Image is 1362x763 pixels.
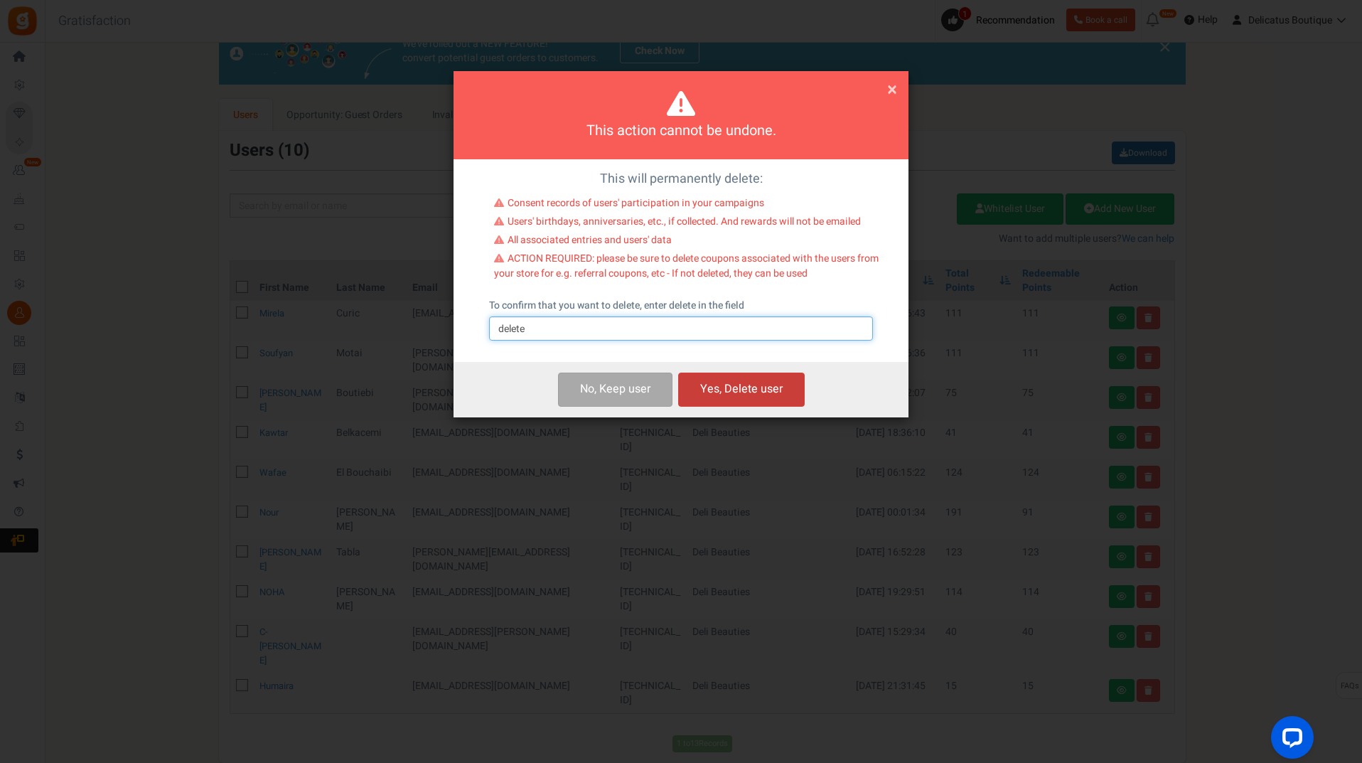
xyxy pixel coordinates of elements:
[494,215,879,233] li: Users' birthdays, anniversaries, etc., if collected. And rewards will not be emailed
[471,121,891,142] h4: This action cannot be undone.
[489,299,744,313] label: To confirm that you want to delete, enter delete in the field
[464,170,898,188] p: This will permanently delete:
[678,373,805,406] button: Yes, Delete user
[558,373,672,406] button: No, Keep user
[489,316,873,341] input: delete
[887,76,897,103] span: ×
[494,233,879,252] li: All associated entries and users' data
[494,252,879,284] li: ACTION REQUIRED: please be sure to delete coupons associated with the users from your store for e...
[494,196,879,215] li: Consent records of users' participation in your campaigns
